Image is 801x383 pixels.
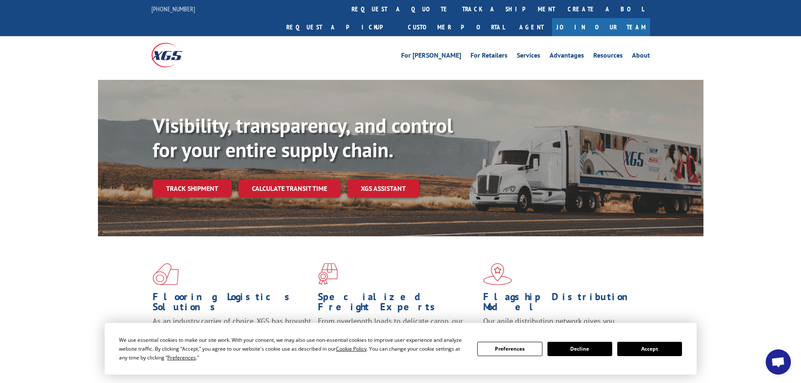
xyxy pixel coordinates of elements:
[547,342,612,356] button: Decline
[511,18,552,36] a: Agent
[280,18,402,36] a: Request a pickup
[483,292,642,316] h1: Flagship Distribution Model
[550,52,584,61] a: Advantages
[153,292,312,316] h1: Flooring Logistics Solutions
[153,112,453,163] b: Visibility, transparency, and control for your entire supply chain.
[238,180,341,198] a: Calculate transit time
[593,52,623,61] a: Resources
[167,354,196,361] span: Preferences
[318,316,477,354] p: From overlength loads to delicate cargo, our experienced staff knows the best way to move your fr...
[471,52,508,61] a: For Retailers
[318,292,477,316] h1: Specialized Freight Experts
[552,18,650,36] a: Join Our Team
[477,342,542,356] button: Preferences
[483,316,638,336] span: Our agile distribution network gives you nationwide inventory management on demand.
[632,52,650,61] a: About
[151,5,195,13] a: [PHONE_NUMBER]
[153,316,311,346] span: As an industry carrier of choice, XGS has brought innovation and dedication to flooring logistics...
[401,52,461,61] a: For [PERSON_NAME]
[105,323,697,375] div: Cookie Consent Prompt
[347,180,419,198] a: XGS ASSISTANT
[402,18,511,36] a: Customer Portal
[517,52,540,61] a: Services
[153,263,179,285] img: xgs-icon-total-supply-chain-intelligence-red
[336,345,367,352] span: Cookie Policy
[318,263,338,285] img: xgs-icon-focused-on-flooring-red
[617,342,682,356] button: Accept
[766,349,791,375] div: Open chat
[119,335,467,362] div: We use essential cookies to make our site work. With your consent, we may also use non-essential ...
[483,263,512,285] img: xgs-icon-flagship-distribution-model-red
[153,180,232,197] a: Track shipment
